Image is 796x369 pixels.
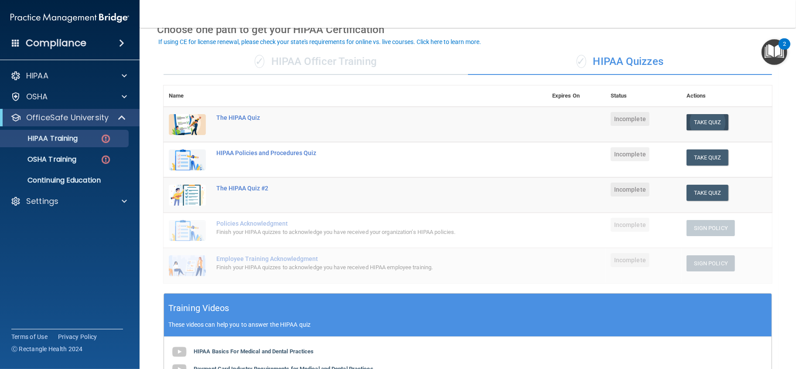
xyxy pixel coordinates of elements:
p: OSHA Training [6,155,76,164]
span: Incomplete [611,218,649,232]
a: OfficeSafe University [10,112,126,123]
button: Take Quiz [687,149,728,166]
span: Incomplete [611,183,649,196]
div: Choose one path to get your HIPAA Certification [157,17,779,42]
p: OSHA [26,91,48,102]
button: Sign Policy [687,220,735,236]
p: Settings [26,196,58,207]
button: Open Resource Center, 2 new notifications [762,39,787,65]
span: Incomplete [611,112,649,126]
span: Incomplete [611,147,649,161]
img: PMB logo [10,9,129,27]
p: Continuing Education [6,176,125,185]
p: HIPAA [26,71,48,81]
div: 2 [783,44,786,55]
div: Policies Acknowledgment [216,220,503,227]
p: OfficeSafe University [26,112,109,123]
img: danger-circle.6113f641.png [100,154,111,165]
div: The HIPAA Quiz [216,114,503,121]
h4: Compliance [26,37,86,49]
img: danger-circle.6113f641.png [100,133,111,144]
a: HIPAA [10,71,127,81]
div: If using CE for license renewal, please check your state's requirements for online vs. live cours... [158,39,481,45]
div: HIPAA Quizzes [468,49,772,75]
button: Sign Policy [687,255,735,271]
b: HIPAA Basics For Medical and Dental Practices [194,348,314,355]
span: Ⓒ Rectangle Health 2024 [11,345,83,353]
th: Expires On [547,85,605,107]
a: OSHA [10,91,127,102]
button: If using CE for license renewal, please check your state's requirements for online vs. live cours... [157,37,482,46]
div: Finish your HIPAA quizzes to acknowledge you have received your organization’s HIPAA policies. [216,227,503,237]
p: HIPAA Training [6,134,78,143]
div: The HIPAA Quiz #2 [216,185,503,192]
a: Terms of Use [11,332,48,341]
a: Privacy Policy [58,332,97,341]
button: Take Quiz [687,114,728,130]
img: gray_youtube_icon.38fcd6cc.png [171,343,188,361]
span: Incomplete [611,253,649,267]
div: Finish your HIPAA quizzes to acknowledge you have received HIPAA employee training. [216,262,503,273]
div: HIPAA Policies and Procedures Quiz [216,149,503,156]
h5: Training Videos [168,301,229,316]
span: ✓ [255,55,264,68]
span: ✓ [577,55,586,68]
div: HIPAA Officer Training [164,49,468,75]
button: Take Quiz [687,185,728,201]
p: These videos can help you to answer the HIPAA quiz [168,321,767,328]
th: Status [605,85,681,107]
th: Actions [681,85,772,107]
div: Employee Training Acknowledgment [216,255,503,262]
th: Name [164,85,211,107]
a: Settings [10,196,127,207]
